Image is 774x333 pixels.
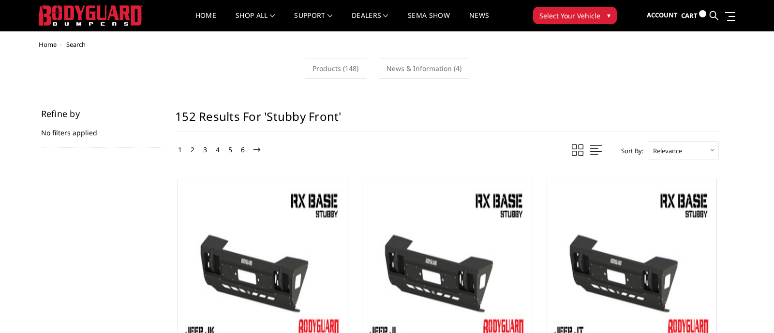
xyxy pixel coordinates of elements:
[305,58,366,79] a: Products (148)
[681,2,706,29] a: Cart
[188,144,197,156] a: 2
[176,144,184,156] a: 1
[616,144,643,158] label: Sort By:
[39,5,143,26] img: BODYGUARD BUMPERS
[607,10,610,20] span: ▾
[195,12,216,31] a: Home
[39,40,57,49] a: Home
[41,109,161,118] h5: Refine by
[238,144,247,156] a: 6
[236,12,275,31] a: shop all
[201,144,209,156] a: 3
[681,11,698,20] span: Cart
[379,58,469,79] a: News & Information (4)
[66,40,86,49] span: Search
[408,12,450,31] a: SEMA Show
[294,12,332,31] a: Support
[647,2,678,29] a: Account
[533,7,617,24] button: Select Your Vehicle
[647,11,678,19] span: Account
[226,144,235,156] a: 5
[213,144,222,156] a: 4
[175,109,719,131] h1: 152 results for 'stubby front'
[539,11,600,21] span: Select Your Vehicle
[352,12,388,31] a: Dealers
[469,12,489,31] a: News
[41,109,161,148] div: No filters applied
